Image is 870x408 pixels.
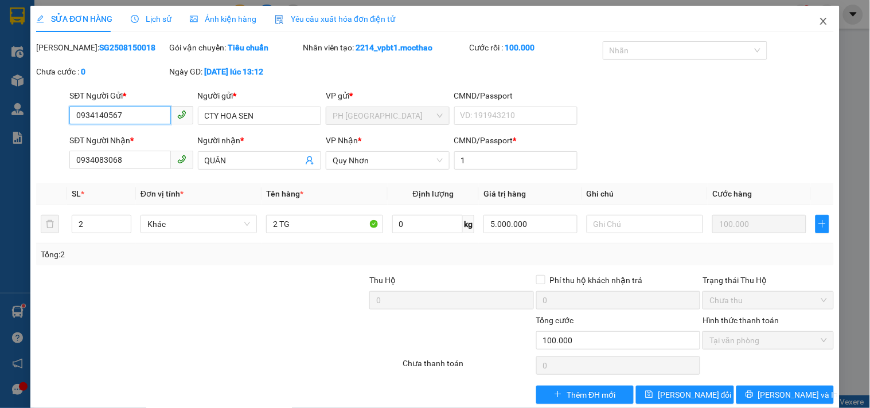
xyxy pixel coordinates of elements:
[10,37,126,51] div: CTY HOA SEN
[205,67,264,76] b: [DATE] lúc 13:12
[326,136,358,145] span: VP Nhận
[333,107,442,124] span: PH Sài Gòn
[712,215,806,233] input: 0
[746,390,754,399] span: printer
[275,15,284,24] img: icon
[69,134,193,147] div: SĐT Người Nhận
[709,332,826,349] span: Tại văn phòng
[170,65,301,78] div: Ngày GD:
[758,389,838,401] span: [PERSON_NAME] và In
[10,51,126,67] div: 0934140567
[326,89,449,102] div: VP gửi
[147,215,250,233] span: Khác
[170,41,301,54] div: Gói vận chuyển:
[134,11,162,23] span: Nhận:
[645,390,653,399] span: save
[134,67,214,81] div: 1
[266,189,303,198] span: Tên hàng
[303,41,467,54] div: Nhân viên tạo:
[369,276,396,285] span: Thu Hộ
[228,43,269,52] b: Tiêu chuẩn
[709,292,826,309] span: Chưa thu
[36,15,44,23] span: edit
[807,6,840,38] button: Close
[582,183,708,205] th: Ghi chú
[816,215,829,233] button: plus
[41,215,59,233] button: delete
[198,134,321,147] div: Người nhận
[463,215,474,233] span: kg
[190,15,198,23] span: picture
[131,15,139,23] span: clock-circle
[413,189,454,198] span: Định lượng
[41,248,337,261] div: Tổng: 2
[36,65,167,78] div: Chưa cước :
[658,389,732,401] span: [PERSON_NAME] đổi
[567,389,615,401] span: Thêm ĐH mới
[198,89,321,102] div: Người gửi
[177,155,186,164] span: phone
[536,386,634,404] button: plusThêm ĐH mới
[401,357,535,377] div: Chưa thanh toán
[454,89,578,102] div: CMND/Passport
[99,43,155,52] b: SG2508150018
[131,14,171,23] span: Lịch sử
[134,51,214,67] div: 0934083068
[36,14,112,23] span: SỬA ĐƠN HÀNG
[736,386,834,404] button: printer[PERSON_NAME] và In
[305,156,314,165] span: user-add
[275,14,396,23] span: Yêu cầu xuất hóa đơn điện tử
[69,89,193,102] div: SĐT Người Gửi
[10,10,126,37] div: PH [GEOGRAPHIC_DATA]
[816,219,829,229] span: plus
[712,189,752,198] span: Cước hàng
[81,67,85,76] b: 0
[36,41,167,54] div: [PERSON_NAME]:
[454,134,578,147] div: CMND/Passport
[266,215,383,233] input: VD: Bàn, Ghế
[72,189,81,198] span: SL
[333,152,442,169] span: Quy Nhơn
[505,43,535,52] b: 100.000
[134,10,214,37] div: Quy Nhơn
[554,390,562,399] span: plus
[545,274,647,287] span: Phí thu hộ khách nhận trả
[356,43,432,52] b: 2214_vpbt1.mocthao
[177,110,186,119] span: phone
[190,14,256,23] span: Ảnh kiện hàng
[470,41,600,54] div: Cước rồi :
[483,189,526,198] span: Giá trị hàng
[141,189,184,198] span: Đơn vị tính
[10,11,28,23] span: Gửi:
[703,274,833,287] div: Trạng thái Thu Hộ
[636,386,734,404] button: save[PERSON_NAME] đổi
[587,215,703,233] input: Ghi Chú
[536,316,574,325] span: Tổng cước
[134,37,214,51] div: QUÂN
[819,17,828,26] span: close
[703,316,779,325] label: Hình thức thanh toán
